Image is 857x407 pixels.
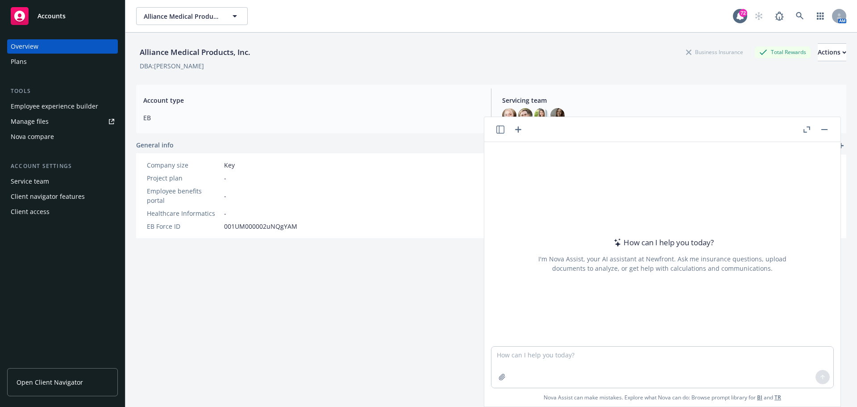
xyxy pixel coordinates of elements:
a: Nova compare [7,130,118,144]
a: Plans [7,55,118,69]
span: - [224,209,226,218]
span: - [224,191,226,201]
div: Account settings [7,162,118,171]
img: photo [518,108,533,122]
img: photo [502,108,516,122]
div: Nova compare [11,130,54,144]
a: Manage files [7,114,118,129]
span: Nova Assist can make mistakes. Explore what Nova can do: Browse prompt library for and [488,388,837,407]
a: BI [757,394,762,401]
div: Service team [11,174,49,189]
span: Key [224,160,235,170]
div: Healthcare Informatics [147,209,220,218]
div: Company size [147,160,220,170]
span: 001UM000002uNQgYAM [224,222,297,231]
img: photo [550,108,565,122]
div: I'm Nova Assist, your AI assistant at Newfront. Ask me insurance questions, upload documents to a... [537,254,788,273]
img: photo [534,108,549,122]
div: Plans [11,55,27,69]
a: Report a Bug [770,7,788,25]
a: Client access [7,205,118,219]
span: Alliance Medical Products, Inc. [144,12,221,21]
div: DBA: [PERSON_NAME] [140,61,204,71]
div: Business Insurance [682,46,748,58]
a: Switch app [811,7,829,25]
span: - [224,173,226,183]
div: Employee benefits portal [147,186,220,205]
div: Client navigator features [11,189,85,204]
span: Account type [143,96,480,105]
div: How can I help you today? [611,237,714,248]
div: Employee experience builder [11,99,98,113]
div: Project plan [147,173,220,183]
a: Start snowing [750,7,768,25]
div: EB Force ID [147,222,220,231]
button: Actions [818,43,846,61]
span: Accounts [37,13,66,20]
div: Total Rewards [755,46,811,58]
a: Search [791,7,809,25]
button: Alliance Medical Products, Inc. [136,7,248,25]
div: 72 [739,9,747,17]
div: Alliance Medical Products, Inc. [136,46,254,58]
a: Employee experience builder [7,99,118,113]
div: Overview [11,39,38,54]
div: Tools [7,87,118,96]
span: General info [136,140,174,150]
a: Accounts [7,4,118,29]
div: Actions [818,44,846,61]
a: Service team [7,174,118,189]
a: TR [774,394,781,401]
div: Manage files [11,114,49,129]
div: Client access [11,205,50,219]
a: add [836,140,846,151]
a: Overview [7,39,118,54]
span: Servicing team [502,96,839,105]
span: EB [143,113,480,122]
span: Open Client Navigator [17,378,83,387]
a: Client navigator features [7,189,118,204]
